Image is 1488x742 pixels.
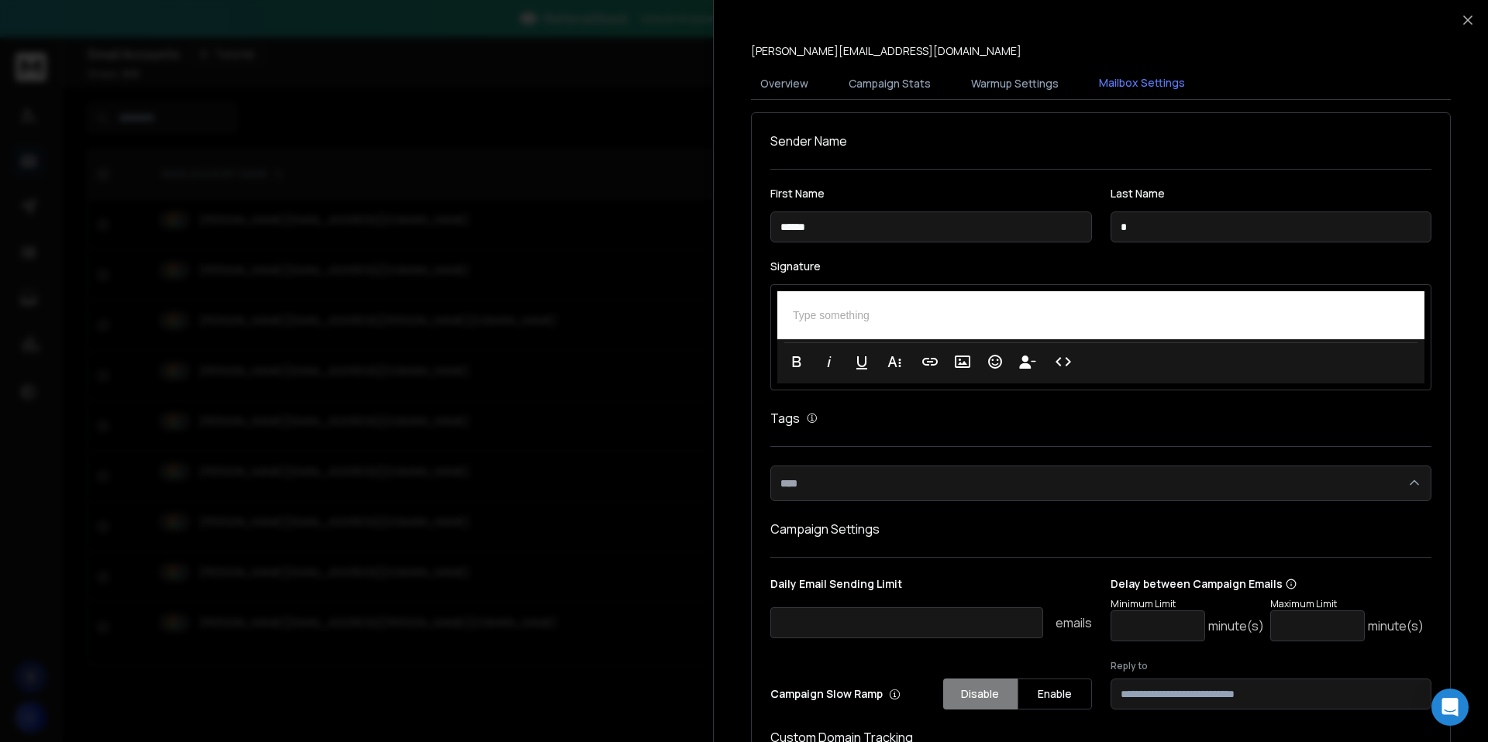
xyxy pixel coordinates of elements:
button: Underline (⌘U) [847,346,877,377]
p: Maximum Limit [1270,598,1424,610]
h1: Sender Name [770,132,1431,150]
button: Disable [943,678,1018,709]
label: Signature [770,261,1431,272]
p: Daily Email Sending Limit [770,576,1092,598]
button: Insert Image (⌘P) [948,346,977,377]
button: Enable [1018,678,1092,709]
button: Emoticons [980,346,1010,377]
p: [PERSON_NAME][EMAIL_ADDRESS][DOMAIN_NAME] [751,43,1021,59]
label: First Name [770,188,1092,199]
h1: Campaign Settings [770,520,1431,538]
button: Campaign Stats [839,67,940,101]
button: Insert Link (⌘K) [915,346,945,377]
p: Campaign Slow Ramp [770,686,901,702]
p: Delay between Campaign Emails [1111,576,1424,592]
button: Warmup Settings [962,67,1068,101]
label: Reply to [1111,660,1432,672]
button: Overview [751,67,818,101]
label: Last Name [1111,188,1432,199]
p: Minimum Limit [1111,598,1264,610]
button: Mailbox Settings [1090,66,1194,101]
button: More Text [880,346,909,377]
p: emails [1056,613,1092,632]
div: Open Intercom Messenger [1431,689,1469,726]
p: minute(s) [1368,617,1424,635]
button: Code View [1049,346,1078,377]
p: minute(s) [1208,617,1264,635]
h1: Tags [770,409,800,428]
button: Insert Unsubscribe Link [1013,346,1042,377]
